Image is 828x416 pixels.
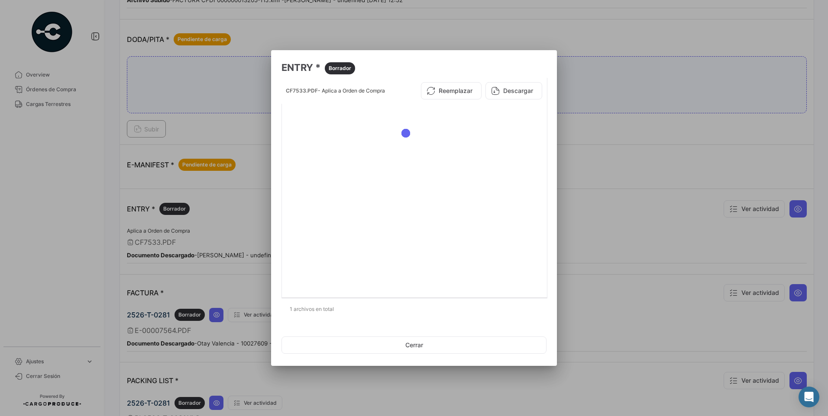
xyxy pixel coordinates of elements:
[485,82,542,99] button: Descargar
[421,82,482,99] button: Reemplazar
[329,64,351,72] span: Borrador
[799,387,819,407] div: Abrir Intercom Messenger
[281,61,547,74] h3: ENTRY *
[286,87,318,94] span: CF7533.PDF
[281,336,547,354] button: Cerrar
[318,87,385,94] span: - Aplica a Orden de Compra
[281,298,547,320] div: 1 archivos en total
